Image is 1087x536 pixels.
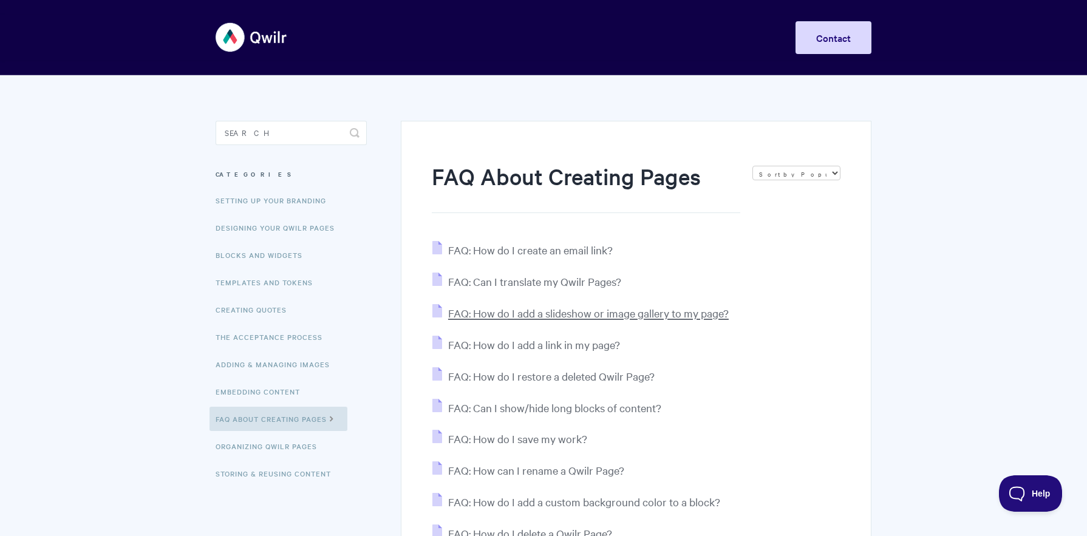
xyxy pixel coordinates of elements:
[216,215,344,240] a: Designing Your Qwilr Pages
[216,188,335,212] a: Setting up your Branding
[216,243,312,267] a: Blocks and Widgets
[432,161,740,213] h1: FAQ About Creating Pages
[432,243,613,257] a: FAQ: How do I create an email link?
[432,306,729,320] a: FAQ: How do I add a slideshow or image gallery to my page?
[432,338,620,351] a: FAQ: How do I add a link in my page?
[210,407,347,431] a: FAQ About Creating Pages
[432,401,661,415] a: FAQ: Can I show/hide long blocks of content?
[432,274,621,288] a: FAQ: Can I translate my Qwilr Pages?
[216,325,332,349] a: The Acceptance Process
[216,270,322,294] a: Templates and Tokens
[216,352,339,376] a: Adding & Managing Images
[216,461,340,486] a: Storing & Reusing Content
[216,121,367,145] input: Search
[796,21,871,54] a: Contact
[448,401,661,415] span: FAQ: Can I show/hide long blocks of content?
[448,243,613,257] span: FAQ: How do I create an email link?
[432,495,720,509] a: FAQ: How do I add a custom background color to a block?
[448,306,729,320] span: FAQ: How do I add a slideshow or image gallery to my page?
[448,463,624,477] span: FAQ: How can I rename a Qwilr Page?
[216,297,296,322] a: Creating Quotes
[448,274,621,288] span: FAQ: Can I translate my Qwilr Pages?
[752,166,840,180] select: Page reloads on selection
[448,369,655,383] span: FAQ: How do I restore a deleted Qwilr Page?
[216,434,326,458] a: Organizing Qwilr Pages
[216,15,288,60] img: Qwilr Help Center
[432,432,587,446] a: FAQ: How do I save my work?
[448,432,587,446] span: FAQ: How do I save my work?
[448,338,620,351] span: FAQ: How do I add a link in my page?
[432,463,624,477] a: FAQ: How can I rename a Qwilr Page?
[448,495,720,509] span: FAQ: How do I add a custom background color to a block?
[432,369,655,383] a: FAQ: How do I restore a deleted Qwilr Page?
[216,379,309,404] a: Embedding Content
[216,163,367,185] h3: Categories
[999,475,1063,512] iframe: Toggle Customer Support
